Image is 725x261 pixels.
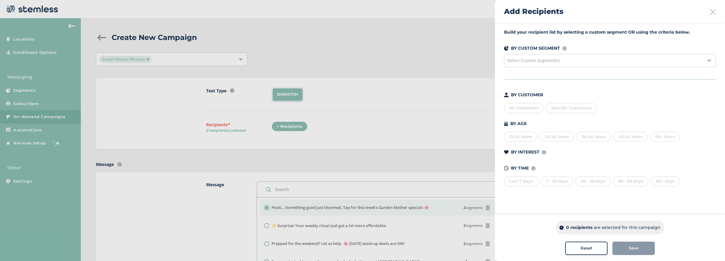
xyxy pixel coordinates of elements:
[576,132,611,142] div: 35-44 Years
[510,121,527,127] p: BY AGE
[504,150,509,154] img: icon-heart-dark-29e6356f.svg
[504,121,508,126] img: icon-cake-93b2a7b5.svg
[540,132,574,142] div: 25-34 Years
[575,176,611,187] div: 30 - 59 days
[613,176,648,187] div: 60 - 89 days
[541,176,573,187] div: 7 - 29 days
[511,165,529,171] p: BY TIME
[695,232,725,261] iframe: Chat Widget
[594,224,661,231] p: are selected for this campaign
[562,46,567,51] img: icon-info-236977d2.svg
[650,132,680,142] div: 55+ Years
[504,103,544,113] div: All Customers
[504,29,716,35] label: Build your recipient list by selecting a custom segment OR using the criteria below.
[531,166,536,170] img: icon-info-236977d2.svg
[565,242,608,255] button: Reset
[507,58,560,63] span: Select Custom Segment(s)
[504,132,537,142] div: 21-24 Years
[504,176,538,187] div: Last 7 Days
[504,166,509,170] img: icon-time-dark-e6b1183b.svg
[511,92,543,98] p: BY CUSTOMER
[559,226,564,230] img: icon-info-dark-48f6c5f3.svg
[613,132,648,142] div: 45-54 Years
[511,45,560,51] p: BY CUSTOM SEGMENT
[551,105,592,110] span: Specific Customers
[542,150,546,154] img: icon-info-236977d2.svg
[511,149,539,155] p: BY INTEREST
[504,46,509,51] img: icon-segments-dark-074adb27.svg
[504,6,563,17] h2: Add Recipients
[581,245,592,251] span: Reset
[651,176,680,187] div: 90+ days
[504,93,509,97] img: icon-person-dark-ced50e5f.svg
[566,224,592,231] p: 0 recipients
